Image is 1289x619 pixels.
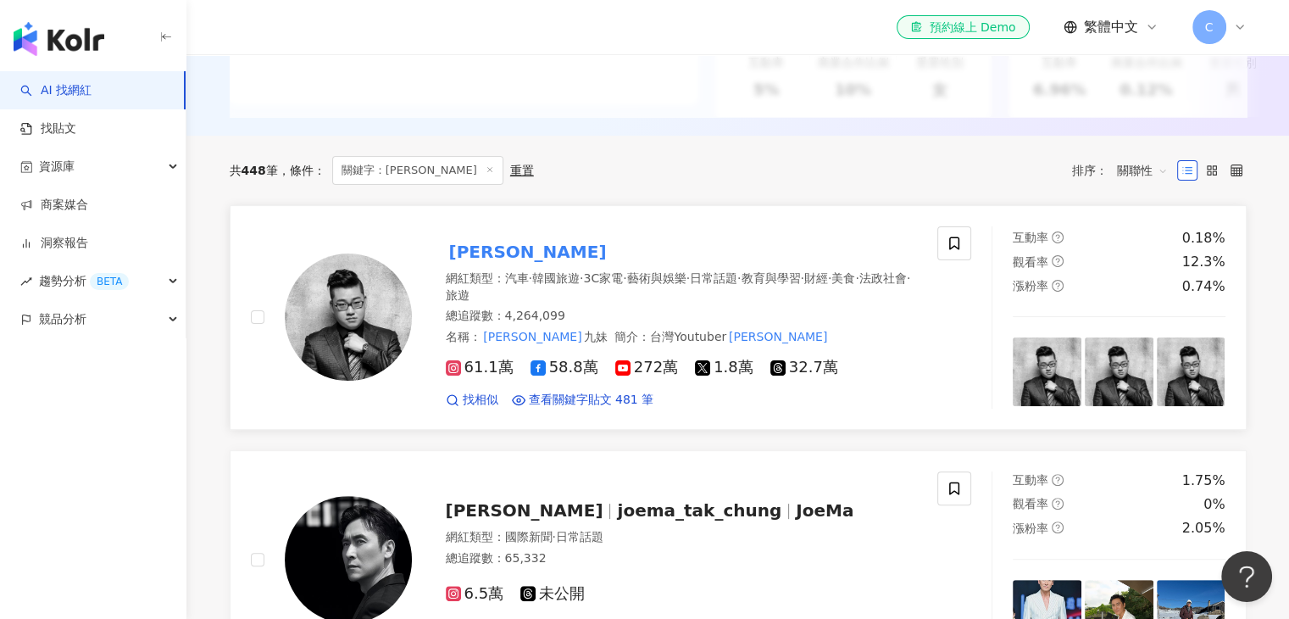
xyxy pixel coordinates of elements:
[510,164,534,177] div: 重置
[650,330,726,343] span: 台灣Youtuber
[770,359,838,376] span: 32.7萬
[1221,551,1272,602] iframe: Help Scout Beacon - Open
[1182,229,1225,248] div: 0.18%
[230,164,278,177] div: 共 筆
[230,205,1247,429] a: KOL Avatar[PERSON_NAME]網紅類型：汽車·韓國旅遊·3C家電·藝術與娛樂·日常話題·教育與學習·財經·美食·法政社會·旅遊總追蹤數：4,264,099名稱：[PERSON_N...
[446,392,498,409] a: 找相似
[690,271,737,285] span: 日常話題
[39,148,75,186] span: 資源庫
[1182,519,1225,538] div: 2.05%
[1052,498,1064,510] span: question-circle
[910,19,1015,36] div: 預約線上 Demo
[446,308,918,325] div: 總追蹤數 ： 4,264,099
[532,271,580,285] span: 韓國旅遊
[1205,18,1214,36] span: C
[1203,495,1225,514] div: 0%
[584,330,608,343] span: 九妹
[623,271,626,285] span: ·
[1052,280,1064,292] span: question-circle
[1084,18,1138,36] span: 繁體中文
[1117,157,1168,184] span: 關聯性
[446,500,603,521] span: [PERSON_NAME]
[1182,471,1225,490] div: 1.75%
[1052,474,1064,486] span: question-circle
[1013,231,1048,244] span: 互動率
[1182,253,1225,271] div: 12.3%
[741,271,800,285] span: 教育與學習
[20,197,88,214] a: 商案媒合
[556,530,603,544] span: 日常話題
[907,271,910,285] span: ·
[39,262,129,300] span: 趨勢分析
[615,359,678,376] span: 272萬
[505,271,529,285] span: 汽車
[446,288,469,302] span: 旅遊
[446,359,514,376] span: 61.1萬
[242,164,266,177] span: 448
[1052,231,1064,243] span: question-circle
[737,271,741,285] span: ·
[1052,255,1064,267] span: question-circle
[90,273,129,290] div: BETA
[20,276,32,287] span: rise
[855,271,858,285] span: ·
[800,271,803,285] span: ·
[39,300,86,338] span: 競品分析
[529,392,654,409] span: 查看關鍵字貼文 481 筆
[1157,337,1225,406] img: post-image
[583,271,623,285] span: 3C家電
[553,530,556,544] span: ·
[580,271,583,285] span: ·
[1072,157,1177,184] div: 排序：
[20,120,76,137] a: 找貼文
[1013,255,1048,269] span: 觀看率
[446,330,608,343] span: 名稱 ：
[446,270,918,304] div: 網紅類型 ：
[1013,279,1048,293] span: 漲粉率
[463,392,498,409] span: 找相似
[285,254,412,381] img: KOL Avatar
[686,271,690,285] span: ·
[804,271,828,285] span: 財經
[505,530,553,544] span: 國際新聞
[529,271,532,285] span: ·
[614,327,830,346] span: 簡介 ：
[332,156,503,185] span: 關鍵字：[PERSON_NAME]
[278,164,325,177] span: 條件 ：
[481,327,585,346] mark: [PERSON_NAME]
[828,271,831,285] span: ·
[627,271,686,285] span: 藝術與娛樂
[859,271,907,285] span: 法政社會
[14,22,104,56] img: logo
[1085,337,1153,406] img: post-image
[1013,521,1048,535] span: 漲粉率
[617,500,781,521] span: joema_tak_chung
[446,550,918,567] div: 總追蹤數 ： 65,332
[446,529,918,546] div: 網紅類型 ：
[446,238,610,265] mark: [PERSON_NAME]
[1052,521,1064,533] span: question-circle
[831,271,855,285] span: 美食
[512,392,654,409] a: 查看關鍵字貼文 481 筆
[695,359,753,376] span: 1.8萬
[1182,277,1225,296] div: 0.74%
[796,500,853,521] span: JoeMa
[20,82,92,99] a: searchAI 找網紅
[20,235,88,252] a: 洞察報告
[531,359,598,376] span: 58.8萬
[726,327,830,346] mark: [PERSON_NAME]
[1013,497,1048,510] span: 觀看率
[446,585,504,603] span: 6.5萬
[520,585,585,603] span: 未公開
[1013,473,1048,487] span: 互動率
[897,15,1029,39] a: 預約線上 Demo
[1013,337,1081,406] img: post-image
